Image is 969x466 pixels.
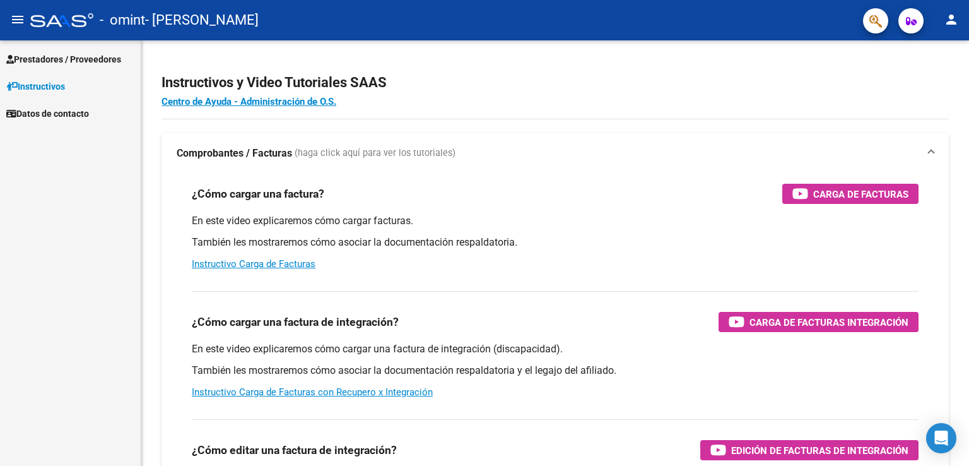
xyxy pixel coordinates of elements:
[177,146,292,160] strong: Comprobantes / Facturas
[192,214,919,228] p: En este video explicaremos cómo cargar facturas.
[145,6,259,34] span: - [PERSON_NAME]
[192,258,315,270] a: Instructivo Carga de Facturas
[700,440,919,460] button: Edición de Facturas de integración
[813,186,908,202] span: Carga de Facturas
[192,386,433,398] a: Instructivo Carga de Facturas con Recupero x Integración
[719,312,919,332] button: Carga de Facturas Integración
[192,364,919,378] p: También les mostraremos cómo asociar la documentación respaldatoria y el legajo del afiliado.
[192,441,397,459] h3: ¿Cómo editar una factura de integración?
[161,133,949,174] mat-expansion-panel-header: Comprobantes / Facturas (haga click aquí para ver los tutoriales)
[161,71,949,95] h2: Instructivos y Video Tutoriales SAAS
[731,443,908,458] span: Edición de Facturas de integración
[295,146,455,160] span: (haga click aquí para ver los tutoriales)
[100,6,145,34] span: - omint
[6,80,65,93] span: Instructivos
[192,313,399,331] h3: ¿Cómo cargar una factura de integración?
[749,314,908,330] span: Carga de Facturas Integración
[782,184,919,204] button: Carga de Facturas
[161,96,336,107] a: Centro de Ayuda - Administración de O.S.
[192,236,919,249] p: También les mostraremos cómo asociar la documentación respaldatoria.
[944,12,959,27] mat-icon: person
[192,185,324,203] h3: ¿Cómo cargar una factura?
[6,107,89,121] span: Datos de contacto
[6,52,121,66] span: Prestadores / Proveedores
[192,342,919,356] p: En este video explicaremos cómo cargar una factura de integración (discapacidad).
[926,423,956,453] div: Open Intercom Messenger
[10,12,25,27] mat-icon: menu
